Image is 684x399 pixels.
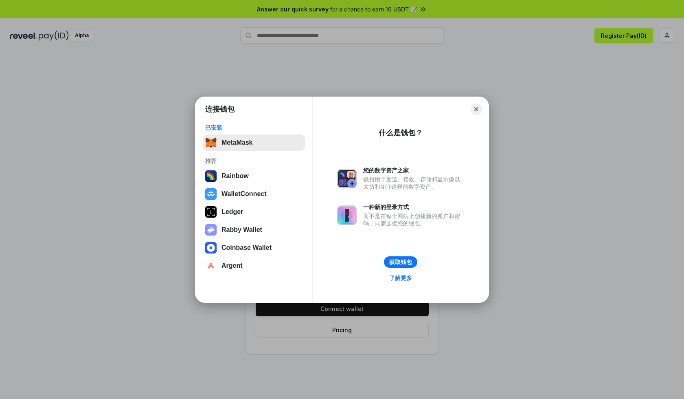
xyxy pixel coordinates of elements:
[337,169,357,188] img: svg+xml,%3Csvg%20xmlns%3D%22http%3A%2F%2Fwww.w3.org%2F2000%2Fsvg%22%20fill%3D%22none%22%20viewBox...
[221,139,252,146] div: MetaMask
[363,212,464,227] div: 而不是在每个网站上创建新的账户和密码，只需连接您的钱包。
[221,208,243,216] div: Ledger
[471,104,482,115] button: Close
[205,170,217,182] img: svg+xml,%3Csvg%20width%3D%22120%22%20height%3D%22120%22%20viewBox%3D%220%200%20120%20120%22%20fil...
[363,167,464,174] div: 您的数字资产之家
[389,258,412,266] div: 获取钱包
[384,273,417,283] a: 了解更多
[205,188,217,200] img: svg+xml,%3Csvg%20width%3D%2228%22%20height%3D%2228%22%20viewBox%3D%220%200%2028%2028%22%20fill%3D...
[205,260,217,271] img: svg+xml,%3Csvg%20width%3D%2228%22%20height%3D%2228%22%20viewBox%3D%220%200%2028%2028%22%20fill%3D...
[221,244,272,251] div: Coinbase Wallet
[221,190,267,198] div: WalletConnect
[205,104,235,114] h1: 连接钱包
[205,242,217,254] img: svg+xml,%3Csvg%20width%3D%2228%22%20height%3D%2228%22%20viewBox%3D%220%200%2028%2028%22%20fill%3D...
[203,258,305,274] button: Argent
[363,203,464,211] div: 一种新的登录方式
[203,240,305,256] button: Coinbase Wallet
[205,124,303,131] div: 已安装
[203,186,305,202] button: WalletConnect
[221,262,243,269] div: Argent
[363,176,464,190] div: 钱包用于发送、接收、存储和显示像以太坊和NFT这样的数字资产。
[379,128,423,138] div: 什么是钱包？
[389,274,412,282] div: 了解更多
[203,168,305,184] button: Rainbow
[221,172,249,180] div: Rainbow
[205,224,217,236] img: svg+xml,%3Csvg%20xmlns%3D%22http%3A%2F%2Fwww.w3.org%2F2000%2Fsvg%22%20fill%3D%22none%22%20viewBox...
[205,137,217,148] img: svg+xml,%3Csvg%20fill%3D%22none%22%20height%3D%2233%22%20viewBox%3D%220%200%2035%2033%22%20width%...
[221,226,262,234] div: Rabby Wallet
[203,134,305,151] button: MetaMask
[203,222,305,238] button: Rabby Wallet
[205,157,303,165] div: 推荐
[337,205,357,225] img: svg+xml,%3Csvg%20xmlns%3D%22http%3A%2F%2Fwww.w3.org%2F2000%2Fsvg%22%20fill%3D%22none%22%20viewBox...
[203,204,305,220] button: Ledger
[384,256,417,268] button: 获取钱包
[205,206,217,218] img: svg+xml,%3Csvg%20xmlns%3D%22http%3A%2F%2Fwww.w3.org%2F2000%2Fsvg%22%20width%3D%2228%22%20height%3...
